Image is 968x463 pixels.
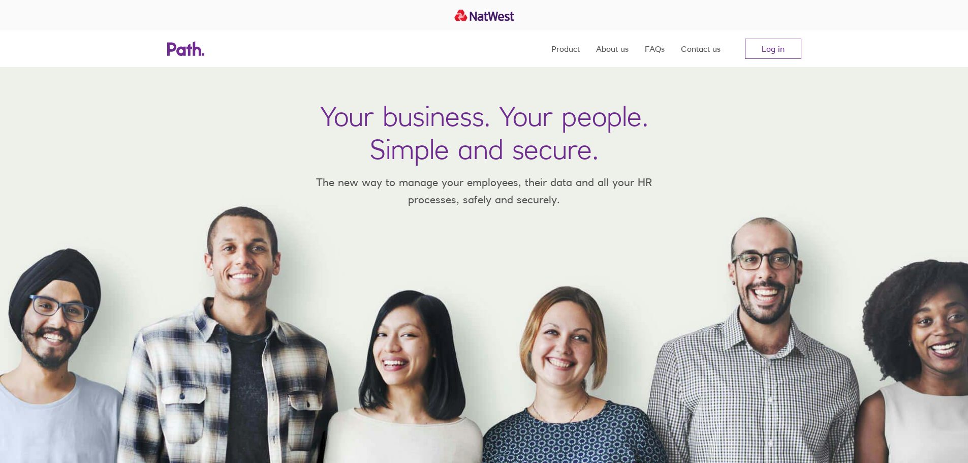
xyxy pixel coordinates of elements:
a: About us [596,30,629,67]
h1: Your business. Your people. Simple and secure. [320,100,648,166]
a: Log in [745,39,801,59]
p: The new way to manage your employees, their data and all your HR processes, safely and securely. [301,174,667,208]
a: Product [551,30,580,67]
a: FAQs [645,30,665,67]
a: Contact us [681,30,721,67]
